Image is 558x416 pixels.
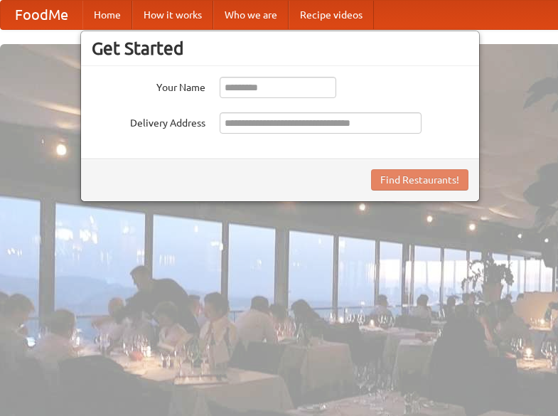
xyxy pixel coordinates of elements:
[92,38,468,59] h3: Get Started
[132,1,213,29] a: How it works
[289,1,374,29] a: Recipe videos
[82,1,132,29] a: Home
[1,1,82,29] a: FoodMe
[371,169,468,191] button: Find Restaurants!
[92,112,205,130] label: Delivery Address
[213,1,289,29] a: Who we are
[92,77,205,95] label: Your Name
